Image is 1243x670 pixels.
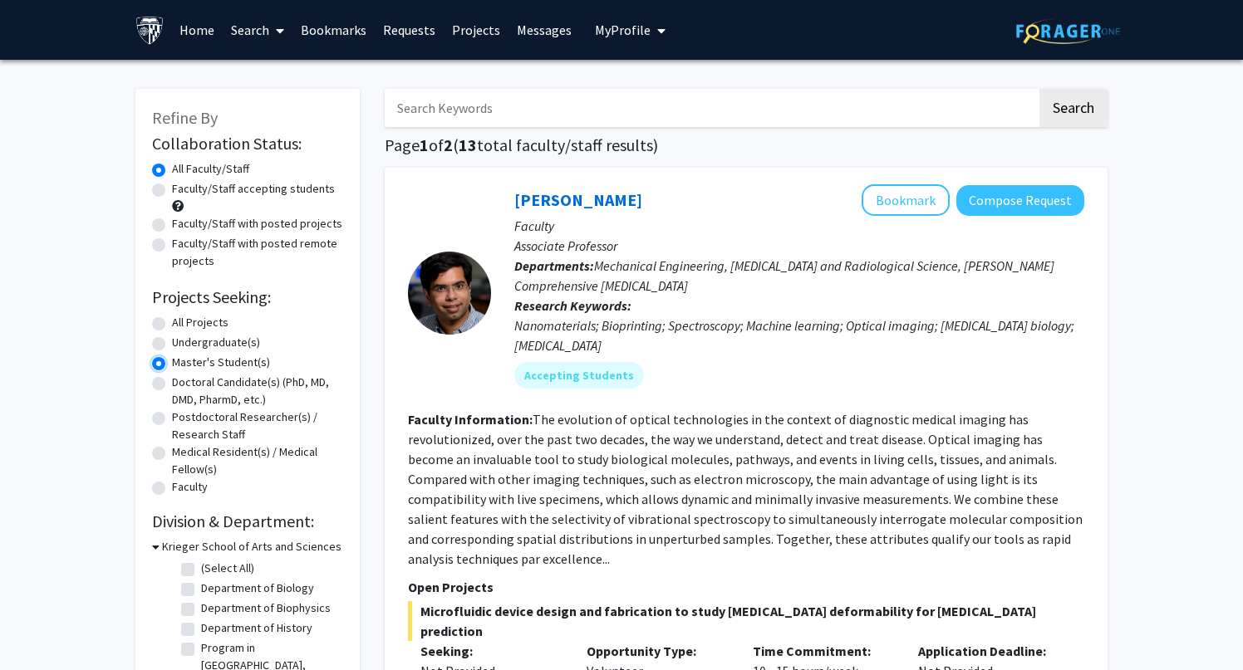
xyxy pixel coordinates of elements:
[152,134,343,154] h2: Collaboration Status:
[172,235,343,270] label: Faculty/Staff with posted remote projects
[514,297,631,314] b: Research Keywords:
[12,595,71,658] iframe: Chat
[408,411,1083,567] fg-read-more: The evolution of optical technologies in the context of diagnostic medical imaging has revolution...
[408,577,1084,597] p: Open Projects
[172,314,228,331] label: All Projects
[918,641,1059,661] p: Application Deadline:
[595,22,651,38] span: My Profile
[408,411,533,428] b: Faculty Information:
[172,354,270,371] label: Master's Student(s)
[444,134,453,155] span: 2
[152,511,343,531] h2: Division & Department:
[514,362,644,389] mat-chip: Accepting Students
[385,135,1108,155] h1: Page of ( total faculty/staff results)
[514,315,1084,355] div: Nanomaterials; Bioprinting; Spectroscopy; Machine learning; Optical imaging; [MEDICAL_DATA] biolo...
[514,236,1084,256] p: Associate Professor
[956,185,1084,216] button: Compose Request to Ishan Barman
[201,599,331,617] label: Department of Biophysics
[1016,18,1120,44] img: ForagerOne Logo
[375,1,444,59] a: Requests
[514,257,1054,294] span: Mechanical Engineering, [MEDICAL_DATA] and Radiological Science, [PERSON_NAME] Comprehensive [MED...
[223,1,292,59] a: Search
[172,334,260,351] label: Undergraduate(s)
[420,134,429,155] span: 1
[172,408,343,443] label: Postdoctoral Researcher(s) / Research Staff
[753,641,894,661] p: Time Commitment:
[292,1,375,59] a: Bookmarks
[201,560,254,577] label: (Select All)
[172,215,342,232] label: Faculty/Staff with posted projects
[172,443,343,478] label: Medical Resident(s) / Medical Fellow(s)
[135,16,165,45] img: Johns Hopkins University Logo
[514,189,642,210] a: [PERSON_NAME]
[385,89,1037,127] input: Search Keywords
[514,257,594,274] b: Departments:
[152,107,218,128] span: Refine By
[172,478,208,496] label: Faculty
[162,538,341,555] h3: Krieger School of Arts and Sciences
[514,216,1084,236] p: Faculty
[1039,89,1108,127] button: Search
[587,641,728,661] p: Opportunity Type:
[201,619,312,637] label: Department of History
[171,1,223,59] a: Home
[459,134,477,155] span: 13
[172,160,249,178] label: All Faculty/Staff
[201,580,314,597] label: Department of Biology
[862,184,950,216] button: Add Ishan Barman to Bookmarks
[408,601,1084,641] span: Microfluidic device design and fabrication to study [MEDICAL_DATA] deformability for [MEDICAL_DAT...
[508,1,580,59] a: Messages
[172,374,343,408] label: Doctoral Candidate(s) (PhD, MD, DMD, PharmD, etc.)
[444,1,508,59] a: Projects
[152,287,343,307] h2: Projects Seeking:
[172,180,335,198] label: Faculty/Staff accepting students
[420,641,562,661] p: Seeking:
